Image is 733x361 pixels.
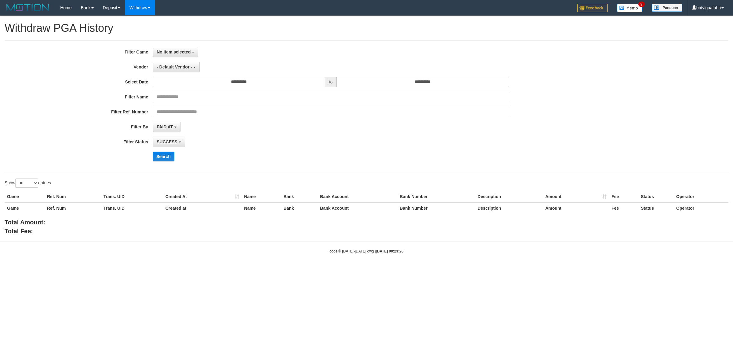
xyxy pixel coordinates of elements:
[652,4,682,12] img: panduan.png
[153,122,181,132] button: PAID AT
[577,4,608,12] img: Feedback.jpg
[376,249,403,253] strong: [DATE] 00:23:26
[325,77,337,87] span: to
[163,191,242,202] th: Created At
[157,50,191,54] span: No item selected
[157,124,173,129] span: PAID AT
[101,202,163,214] th: Trans. UID
[15,179,38,188] select: Showentries
[609,202,638,214] th: Fee
[5,202,45,214] th: Game
[318,191,397,202] th: Bank Account
[153,47,198,57] button: No item selected
[330,249,403,253] small: code © [DATE]-[DATE] dwg |
[153,152,174,161] button: Search
[153,62,200,72] button: - Default Vendor -
[5,22,728,34] h1: Withdraw PGA History
[45,191,101,202] th: Ref. Num
[475,191,543,202] th: Description
[543,191,609,202] th: Amount
[397,191,475,202] th: Bank Number
[5,179,51,188] label: Show entries
[5,191,45,202] th: Game
[617,4,643,12] img: Button%20Memo.svg
[281,202,318,214] th: Bank
[475,202,543,214] th: Description
[242,202,281,214] th: Name
[45,202,101,214] th: Ref. Num
[318,202,397,214] th: Bank Account
[638,191,674,202] th: Status
[153,137,185,147] button: SUCCESS
[397,202,475,214] th: Bank Number
[163,202,242,214] th: Created at
[5,219,45,226] b: Total Amount:
[543,202,609,214] th: Amount
[281,191,318,202] th: Bank
[157,139,177,144] span: SUCCESS
[101,191,163,202] th: Trans. UID
[638,2,645,7] span: 3
[5,228,33,234] b: Total Fee:
[674,191,728,202] th: Operator
[157,64,192,69] span: - Default Vendor -
[5,3,51,12] img: MOTION_logo.png
[609,191,638,202] th: Fee
[242,191,281,202] th: Name
[674,202,728,214] th: Operator
[638,202,674,214] th: Status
